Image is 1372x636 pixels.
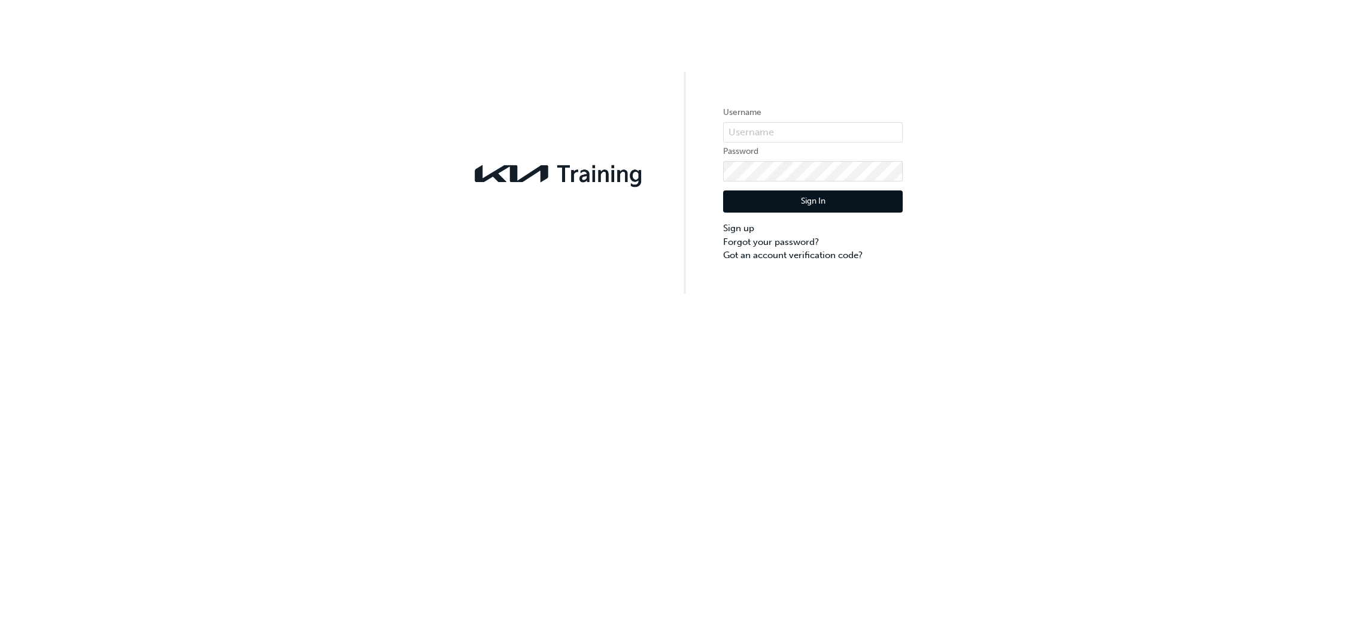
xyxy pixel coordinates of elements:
label: Username [723,105,903,120]
a: Forgot your password? [723,235,903,249]
a: Sign up [723,222,903,235]
img: kia-training [469,158,649,190]
label: Password [723,144,903,159]
a: Got an account verification code? [723,249,903,262]
input: Username [723,122,903,143]
button: Sign In [723,190,903,213]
